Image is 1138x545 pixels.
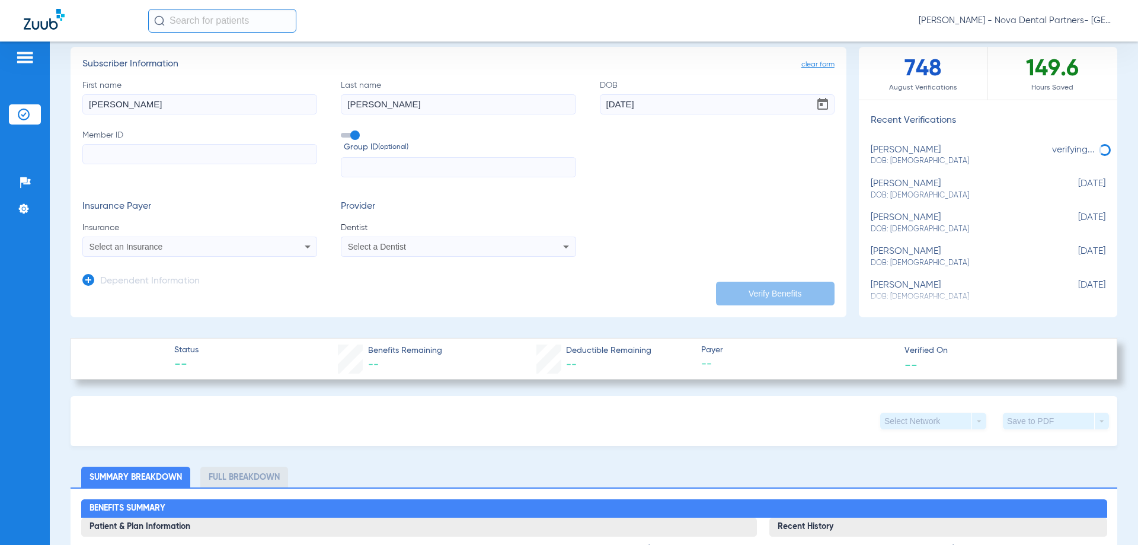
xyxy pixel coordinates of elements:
button: Open calendar [811,93,835,116]
button: Verify Benefits [716,282,835,305]
label: First name [82,79,317,114]
span: [PERSON_NAME] - Nova Dental Partners- [GEOGRAPHIC_DATA] [919,15,1114,27]
h3: Recent History [769,518,1107,537]
div: [PERSON_NAME] [871,280,1046,302]
span: -- [368,359,379,370]
h3: Provider [341,201,576,213]
h3: Insurance Payer [82,201,317,213]
span: DOB: [DEMOGRAPHIC_DATA] [871,190,1046,201]
div: 149.6 [988,47,1117,100]
li: Full Breakdown [200,467,288,487]
span: Insurance [82,222,317,234]
img: Search Icon [154,15,165,26]
span: Verified On [904,345,1098,357]
span: [DATE] [1046,212,1105,234]
input: First name [82,94,317,114]
input: DOBOpen calendar [600,94,835,114]
img: hamburger-icon [15,50,34,65]
span: Select a Dentist [348,242,406,251]
span: clear form [801,59,835,71]
h3: Subscriber Information [82,59,835,71]
span: Hours Saved [988,82,1117,94]
h3: Patient & Plan Information [81,518,757,537]
span: Group ID [344,141,576,154]
small: (optional) [378,141,408,154]
input: Search for patients [148,9,296,33]
span: [DATE] [1046,179,1105,200]
label: DOB [600,79,835,114]
h3: Dependent Information [100,276,200,288]
h3: Recent Verifications [859,115,1117,127]
div: 748 [859,47,988,100]
span: Payer [701,344,894,356]
span: DOB: [DEMOGRAPHIC_DATA] [871,156,1046,167]
li: Summary Breakdown [81,467,190,487]
input: Member ID [82,144,317,164]
span: -- [701,357,894,372]
span: -- [566,359,577,370]
img: Zuub Logo [24,9,65,30]
span: Select an Insurance [89,242,163,251]
span: [DATE] [1046,246,1105,268]
div: [PERSON_NAME] [871,212,1046,234]
div: [PERSON_NAME] [871,145,1046,167]
label: Member ID [82,129,317,178]
span: Dentist [341,222,576,234]
span: DOB: [DEMOGRAPHIC_DATA] [871,258,1046,269]
span: August Verifications [859,82,987,94]
input: Last name [341,94,576,114]
h2: Benefits Summary [81,499,1107,518]
span: -- [174,357,199,374]
span: verifying... [1052,145,1095,155]
span: [DATE] [1046,280,1105,302]
span: -- [904,358,918,371]
label: Last name [341,79,576,114]
iframe: Chat Widget [1079,488,1138,545]
div: [PERSON_NAME] [871,246,1046,268]
span: Status [174,344,199,356]
span: Benefits Remaining [368,345,442,357]
div: [PERSON_NAME] [871,179,1046,200]
span: DOB: [DEMOGRAPHIC_DATA] [871,224,1046,235]
span: Deductible Remaining [566,345,651,357]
